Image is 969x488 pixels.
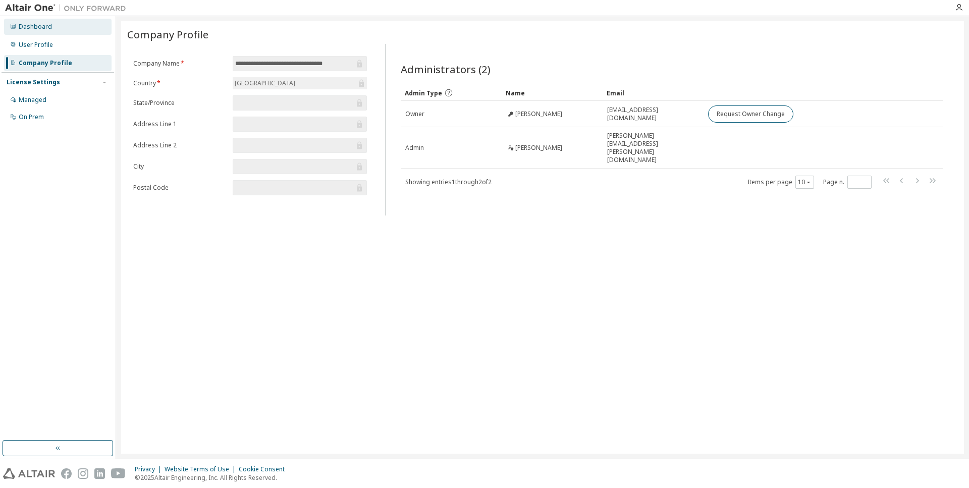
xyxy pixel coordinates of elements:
span: Owner [405,110,424,118]
span: Showing entries 1 through 2 of 2 [405,178,492,186]
img: facebook.svg [61,468,72,479]
img: Altair One [5,3,131,13]
div: On Prem [19,113,44,121]
label: Company Name [133,60,227,68]
label: Address Line 2 [133,141,227,149]
div: [GEOGRAPHIC_DATA] [233,78,297,89]
img: altair_logo.svg [3,468,55,479]
div: Cookie Consent [239,465,291,473]
label: City [133,162,227,171]
button: Request Owner Change [708,105,793,123]
div: [GEOGRAPHIC_DATA] [233,77,367,89]
button: 10 [798,178,812,186]
span: Company Profile [127,27,208,41]
span: Items per page [747,176,814,189]
label: State/Province [133,99,227,107]
img: youtube.svg [111,468,126,479]
div: User Profile [19,41,53,49]
div: Email [607,85,699,101]
span: [PERSON_NAME] [515,144,562,152]
div: Dashboard [19,23,52,31]
label: Country [133,79,227,87]
span: [PERSON_NAME][EMAIL_ADDRESS][PERSON_NAME][DOMAIN_NAME] [607,132,699,164]
span: Admin Type [405,89,442,97]
div: Name [506,85,599,101]
img: instagram.svg [78,468,88,479]
div: Managed [19,96,46,104]
div: Website Terms of Use [165,465,239,473]
label: Postal Code [133,184,227,192]
span: Administrators (2) [401,62,491,76]
div: License Settings [7,78,60,86]
div: Company Profile [19,59,72,67]
label: Address Line 1 [133,120,227,128]
div: Privacy [135,465,165,473]
span: [PERSON_NAME] [515,110,562,118]
span: [EMAIL_ADDRESS][DOMAIN_NAME] [607,106,699,122]
p: © 2025 Altair Engineering, Inc. All Rights Reserved. [135,473,291,482]
span: Page n. [823,176,872,189]
span: Admin [405,144,424,152]
img: linkedin.svg [94,468,105,479]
